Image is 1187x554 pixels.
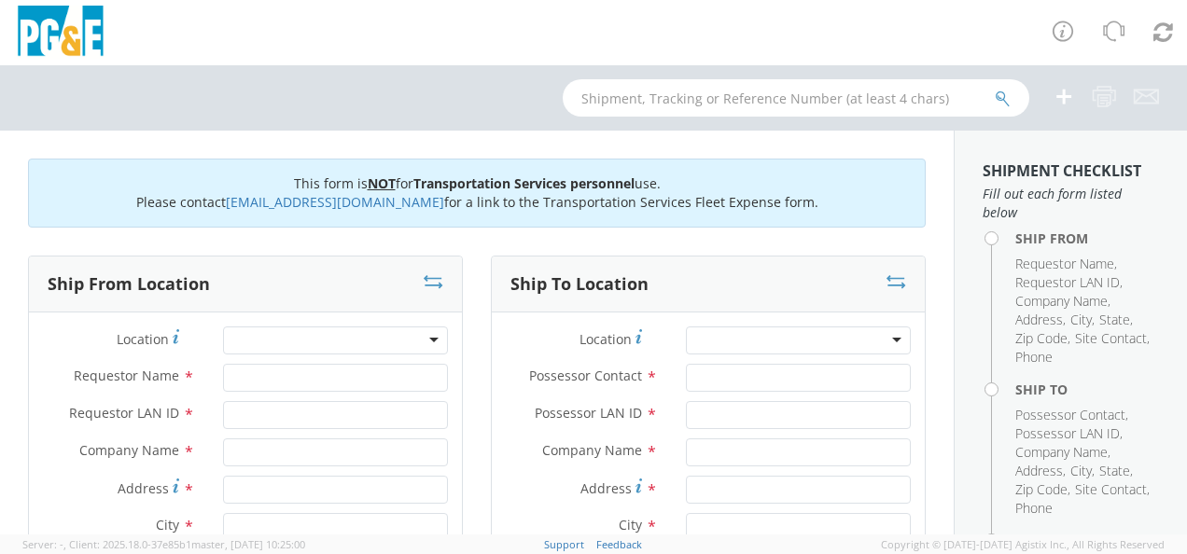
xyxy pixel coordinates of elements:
span: Phone [1015,499,1053,517]
span: master, [DATE] 10:25:00 [191,537,305,551]
span: Company Name [1015,443,1108,461]
li: , [1015,329,1070,348]
span: City [619,516,642,533]
img: pge-logo-06675f144f4cfa6a6814.png [14,6,107,61]
u: NOT [368,174,396,192]
span: City [1070,462,1092,479]
li: , [1015,255,1117,273]
span: Address [580,479,632,497]
span: Requestor LAN ID [1015,273,1120,291]
li: , [1070,462,1095,480]
b: Transportation Services personnel [413,174,635,192]
span: , [63,537,66,551]
span: Site Contact [1075,480,1147,498]
span: Requestor LAN ID [69,404,179,422]
span: State [1099,311,1130,328]
span: Server: - [22,537,66,551]
li: , [1015,292,1110,311]
span: State [1099,462,1130,479]
input: Shipment, Tracking or Reference Number (at least 4 chars) [563,79,1029,117]
a: [EMAIL_ADDRESS][DOMAIN_NAME] [226,193,444,211]
li: , [1015,273,1123,292]
a: Support [544,537,584,551]
h4: Ship To [1015,382,1159,396]
span: Requestor Name [1015,255,1114,272]
span: Company Name [79,441,179,459]
li: , [1099,462,1133,480]
li: , [1015,311,1066,329]
li: , [1015,480,1070,499]
span: Requestor Name [74,367,179,384]
div: This form is for use. Please contact for a link to the Transportation Services Fleet Expense form. [28,159,926,228]
span: Address [118,479,169,497]
li: , [1015,443,1110,462]
h3: Ship From Location [48,275,210,294]
h4: Ship From [1015,231,1159,245]
span: Zip Code [1015,329,1068,347]
span: Possessor Contact [1015,406,1125,423]
span: Copyright © [DATE]-[DATE] Agistix Inc., All Rights Reserved [881,537,1165,552]
span: Possessor Contact [529,367,642,384]
li: , [1015,406,1128,424]
span: Address [1015,462,1063,479]
li: , [1099,311,1133,329]
span: Location [117,330,169,348]
span: Phone [1015,348,1053,366]
span: Fill out each form listed below [983,185,1159,222]
span: Company Name [542,441,642,459]
span: Zip Code [1015,480,1068,498]
span: Address [1015,311,1063,328]
a: Feedback [596,537,642,551]
li: , [1075,480,1150,499]
li: , [1015,424,1123,443]
span: Possessor LAN ID [535,404,642,422]
li: , [1075,329,1150,348]
span: Possessor LAN ID [1015,424,1120,442]
span: Company Name [1015,292,1108,310]
span: Site Contact [1075,329,1147,347]
span: Location [580,330,632,348]
h3: Ship To Location [510,275,649,294]
li: , [1070,311,1095,329]
strong: Shipment Checklist [983,160,1141,181]
li: , [1015,462,1066,480]
span: City [1070,311,1092,328]
span: City [156,516,179,533]
span: Client: 2025.18.0-37e85b1 [69,537,305,551]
